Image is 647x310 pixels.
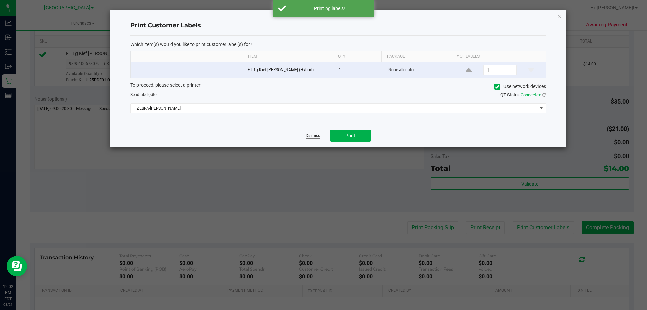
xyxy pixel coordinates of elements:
div: Printing labels! [290,5,369,12]
label: Use network devices [494,83,546,90]
div: To proceed, please select a printer. [125,82,551,92]
span: QZ Status: [500,92,546,97]
h4: Print Customer Labels [130,21,546,30]
span: ZEBRA-[PERSON_NAME] [131,104,537,113]
span: Connected [521,92,541,97]
button: Print [330,130,371,142]
iframe: Resource center [7,256,27,276]
th: Item [243,51,333,62]
th: Qty [333,51,381,62]
td: 1 [335,62,384,78]
a: Dismiss [306,133,320,139]
p: Which item(s) would you like to print customer label(s) for? [130,41,546,47]
th: # of labels [451,51,541,62]
span: label(s) [140,92,153,97]
td: FT 1g Kief [PERSON_NAME] (Hybrid) [244,62,335,78]
span: Send to: [130,92,158,97]
span: Print [345,133,356,138]
th: Package [381,51,451,62]
td: None allocated [384,62,455,78]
